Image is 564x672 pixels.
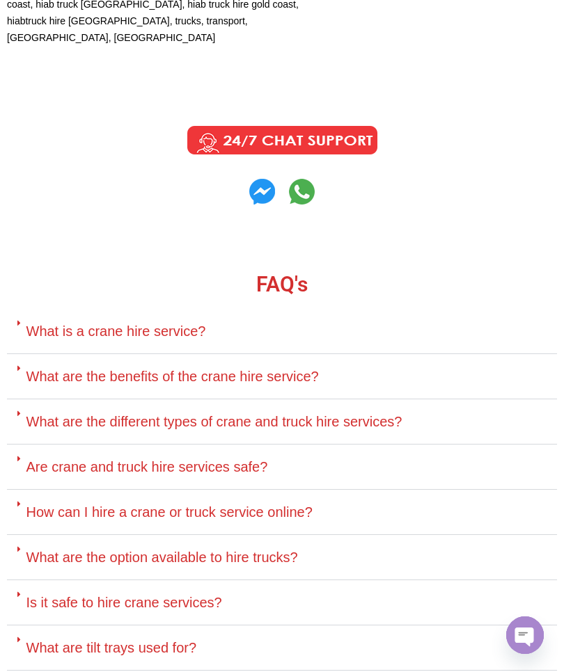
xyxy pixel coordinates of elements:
[7,310,557,355] div: What is a crane hire service?
[26,550,298,566] a: What are the option available to hire trucks?
[289,179,315,205] img: Contact us on Whatsapp
[26,505,313,520] a: How can I hire a crane or truck service online?
[7,355,557,400] div: What are the benefits of the crane hire service?
[7,626,557,671] div: What are tilt trays used for?
[7,536,557,581] div: What are the option available to hire trucks?
[7,445,557,490] div: Are crane and truck hire services safe?
[7,275,557,296] h2: FAQ's
[7,581,557,626] div: Is it safe to hire crane services?
[7,490,557,536] div: How can I hire a crane or truck service online?
[26,460,268,475] a: Are crane and truck hire services safe?
[26,415,402,430] a: What are the different types of crane and truck hire services?
[178,124,387,159] img: Call us Anytime
[7,400,557,445] div: What are the different types of crane and truck hire services?
[26,369,319,385] a: What are the benefits of the crane hire service?
[26,324,206,339] a: What is a crane hire service?
[249,179,275,205] img: Contact us on Whatsapp
[26,641,197,656] a: What are tilt trays used for?
[26,595,222,611] a: Is it safe to hire crane services?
